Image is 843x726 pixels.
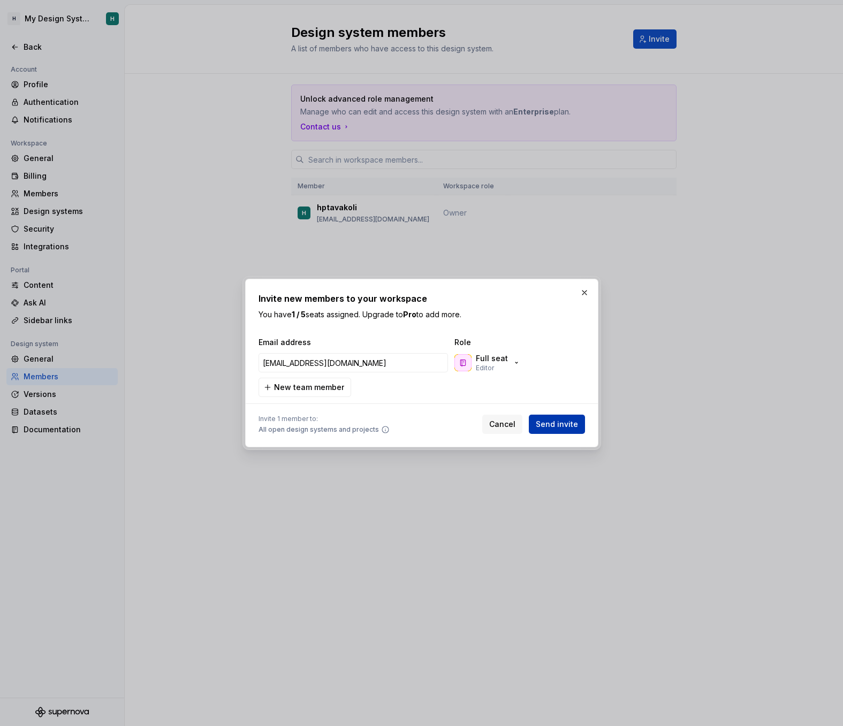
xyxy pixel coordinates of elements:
[489,419,515,430] span: Cancel
[259,292,585,305] h2: Invite new members to your workspace
[259,378,351,397] button: New team member
[452,352,525,373] button: Full seatEditor
[403,310,416,319] b: Pro
[476,353,508,364] p: Full seat
[482,415,522,434] button: Cancel
[536,419,578,430] span: Send invite
[529,415,585,434] button: Send invite
[274,382,344,393] span: New team member
[476,364,494,372] p: Editor
[292,310,306,319] b: 1 / 5
[259,337,450,348] span: Email address
[454,337,561,348] span: Role
[259,415,390,423] span: Invite 1 member to:
[259,425,379,434] span: All open design systems and projects
[259,309,585,320] p: You have seats assigned. Upgrade to to add more.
